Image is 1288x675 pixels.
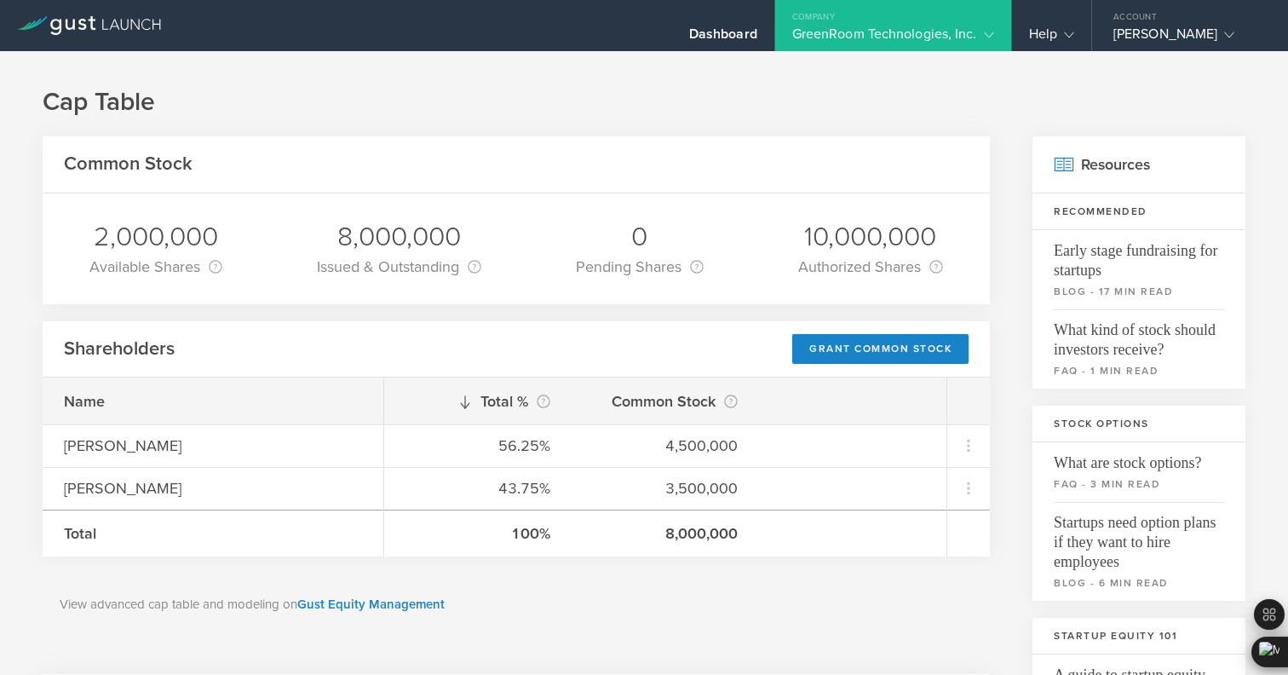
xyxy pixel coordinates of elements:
[1054,476,1224,492] small: faq - 3 min read
[317,255,481,279] div: Issued & Outstanding
[60,595,973,614] p: View advanced cap table and modeling on
[1032,618,1245,655] h3: Startup Equity 101
[576,255,704,279] div: Pending Shares
[792,26,994,51] div: GreenRoom Technologies, Inc.
[1054,502,1224,572] span: Startups need option plans if they want to hire employees
[64,435,362,457] div: [PERSON_NAME]
[1032,442,1245,502] a: What are stock options?faq - 3 min read
[64,152,193,176] h2: Common Stock
[1054,309,1224,360] span: What kind of stock should investors receive?
[64,522,362,545] div: Total
[64,390,362,412] div: Name
[405,389,550,413] div: Total %
[1029,26,1074,51] div: Help
[798,255,943,279] div: Authorized Shares
[317,219,481,255] div: 8,000,000
[1054,442,1224,473] span: What are stock options?
[792,334,969,364] div: Grant Common Stock
[1054,363,1224,378] small: faq - 1 min read
[1032,230,1245,309] a: Early stage fundraising for startupsblog - 17 min read
[593,435,738,457] div: 4,500,000
[1032,193,1245,230] h3: Recommended
[405,435,550,457] div: 56.25%
[593,522,738,545] div: 8,000,000
[64,337,175,361] h2: Shareholders
[1032,406,1245,442] h3: Stock Options
[405,477,550,499] div: 43.75%
[1054,575,1224,591] small: blog - 6 min read
[689,26,757,51] div: Dashboard
[593,389,738,413] div: Common Stock
[405,522,550,545] div: 100%
[64,477,362,499] div: [PERSON_NAME]
[576,219,704,255] div: 0
[1054,230,1224,280] span: Early stage fundraising for startups
[1113,26,1258,51] div: [PERSON_NAME]
[297,597,445,612] a: Gust Equity Management
[1032,136,1245,193] h2: Resources
[1032,502,1245,601] a: Startups need option plans if they want to hire employeesblog - 6 min read
[89,219,222,255] div: 2,000,000
[1054,284,1224,299] small: blog - 17 min read
[43,85,1245,119] h1: Cap Table
[593,477,738,499] div: 3,500,000
[798,219,943,255] div: 10,000,000
[1032,309,1245,389] a: What kind of stock should investors receive?faq - 1 min read
[89,255,222,279] div: Available Shares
